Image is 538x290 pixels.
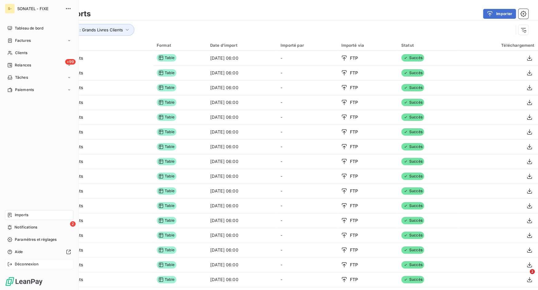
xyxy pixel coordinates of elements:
span: FTP [350,158,358,165]
span: Table [157,143,176,150]
div: Téléchargement [461,43,534,48]
span: Succès [401,69,424,77]
span: Relances [15,62,31,68]
span: FTP [350,203,358,209]
span: FTP [350,85,358,91]
span: Aide [15,249,23,255]
span: Succès [401,128,424,136]
td: - [277,125,337,139]
td: - [277,110,337,125]
span: Tableau de bord [15,26,43,31]
td: [DATE] 06:00 [206,51,277,66]
span: Table [157,246,176,254]
span: Succès [401,99,424,106]
td: [DATE] 06:00 [206,125,277,139]
span: Table [157,232,176,239]
td: [DATE] 06:00 [206,257,277,272]
span: Succès [401,173,424,180]
button: Importer [483,9,516,19]
span: Notifications [14,224,37,230]
td: - [277,243,337,257]
span: Type d’import : Grands Livres Clients [53,27,123,32]
span: Table [157,99,176,106]
span: 2 [530,269,535,274]
div: Format [157,43,203,48]
span: Succès [401,143,424,150]
td: [DATE] 06:00 [206,95,277,110]
span: FTP [350,99,358,105]
td: - [277,66,337,80]
span: Tâches [15,75,28,80]
span: FTP [350,247,358,253]
td: - [277,95,337,110]
span: FTP [350,173,358,179]
span: Table [157,158,176,165]
td: - [277,198,337,213]
img: Logo LeanPay [5,276,43,286]
span: FTP [350,144,358,150]
span: Succès [401,187,424,195]
td: - [277,51,337,66]
span: Succès [401,246,424,254]
span: Déconnexion [15,261,38,267]
button: Type d’import : Grands Livres Clients [44,24,134,36]
td: [DATE] 06:00 [206,228,277,243]
td: - [277,139,337,154]
span: Table [157,276,176,283]
span: Table [157,187,176,195]
span: Succès [401,54,424,62]
span: Table [157,261,176,268]
td: [DATE] 06:00 [206,66,277,80]
span: +99 [65,59,76,65]
span: Clients [15,50,27,56]
div: S- [5,4,15,14]
span: Factures [15,38,31,43]
span: Table [157,113,176,121]
span: Succès [401,276,424,283]
span: Table [157,217,176,224]
span: Paiements [15,87,34,93]
div: Importé par [281,43,334,48]
iframe: Intercom live chat [517,269,532,284]
span: FTP [350,114,358,120]
td: [DATE] 06:00 [206,110,277,125]
span: Succès [401,261,424,268]
span: FTP [350,188,358,194]
td: [DATE] 06:00 [206,243,277,257]
td: - [277,257,337,272]
td: [DATE] 06:00 [206,272,277,287]
span: Table [157,128,176,136]
span: Succès [401,84,424,91]
span: FTP [350,276,358,283]
span: Succès [401,217,424,224]
td: - [277,228,337,243]
a: Aide [5,247,73,257]
td: [DATE] 06:00 [206,154,277,169]
span: Succès [401,158,424,165]
span: FTP [350,217,358,224]
span: FTP [350,55,358,61]
span: FTP [350,129,358,135]
span: FTP [350,232,358,238]
span: Succès [401,232,424,239]
div: Date d’import [210,43,273,48]
span: Table [157,202,176,209]
span: 2 [70,221,76,227]
td: - [277,184,337,198]
span: Table [157,69,176,77]
span: Succès [401,202,424,209]
td: [DATE] 06:00 [206,80,277,95]
div: Importé via [341,43,394,48]
span: FTP [350,262,358,268]
span: Imports [15,212,28,218]
td: - [277,154,337,169]
span: FTP [350,70,358,76]
td: - [277,272,337,287]
td: - [277,213,337,228]
td: [DATE] 06:00 [206,139,277,154]
td: [DATE] 06:00 [206,198,277,213]
span: Succès [401,113,424,121]
td: - [277,80,337,95]
span: SONATEL - FIXE [17,6,61,11]
td: [DATE] 06:00 [206,184,277,198]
